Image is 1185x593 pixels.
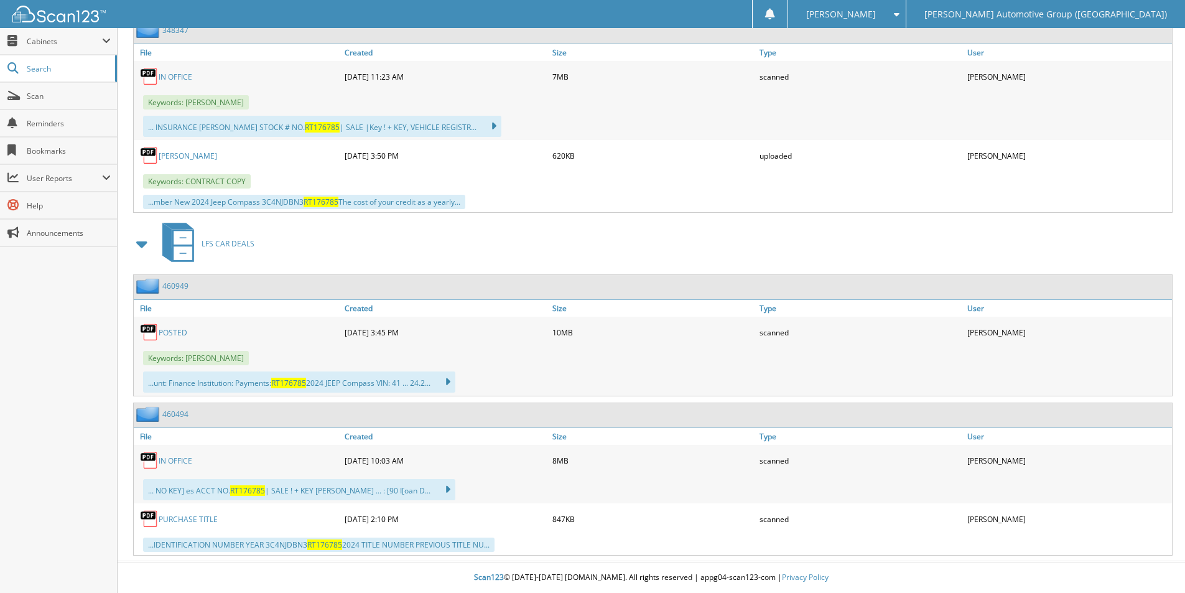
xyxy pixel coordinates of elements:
span: Help [27,200,111,211]
span: Reminders [27,118,111,129]
div: [DATE] 2:10 PM [342,507,549,531]
div: ...unt: Finance Institution: Payments: 2024 JEEP Compass VIN: 41 ... 24.2... [143,371,455,393]
a: User [964,44,1172,61]
div: 620KB [549,143,757,168]
div: © [DATE]-[DATE] [DOMAIN_NAME]. All rights reserved | appg04-scan123-com | [118,563,1185,593]
img: PDF.png [140,451,159,470]
div: [PERSON_NAME] [964,507,1172,531]
a: User [964,300,1172,317]
a: 460494 [162,409,188,419]
span: RT176785 [230,485,265,496]
div: [DATE] 3:45 PM [342,320,549,345]
div: 10MB [549,320,757,345]
img: PDF.png [140,67,159,86]
span: LFS CAR DEALS [202,238,254,249]
img: folder2.png [136,278,162,294]
a: 348347 [162,25,188,35]
span: Keywords: [PERSON_NAME] [143,95,249,110]
span: RT176785 [305,122,340,133]
div: ... INSURANCE [PERSON_NAME] STOCK # NO. | SALE |Key ! + KEY, VEHICLE REGISTR... [143,116,501,137]
span: Search [27,63,109,74]
a: Privacy Policy [782,572,829,582]
a: Type [756,428,964,445]
div: [DATE] 11:23 AM [342,64,549,89]
div: ... NO KEY] es ACCT NO. | SALE ! + KEY [PERSON_NAME] ... : [90 I[oan D... [143,479,455,500]
a: File [134,44,342,61]
div: [DATE] 10:03 AM [342,448,549,473]
span: RT176785 [307,539,342,550]
a: Created [342,300,549,317]
a: 460949 [162,281,188,291]
div: 847KB [549,507,757,531]
div: ...mber New 2024 Jeep Compass 3C4NJDBN3 The cost of your credit as a yearly... [143,195,465,209]
div: uploaded [756,143,964,168]
span: Bookmarks [27,146,111,156]
span: RT176785 [304,197,338,207]
span: Keywords: [PERSON_NAME] [143,351,249,365]
a: Size [549,44,757,61]
a: File [134,300,342,317]
img: PDF.png [140,323,159,342]
span: Cabinets [27,36,102,47]
a: IN OFFICE [159,72,192,82]
a: IN OFFICE [159,455,192,466]
div: [PERSON_NAME] [964,448,1172,473]
div: [PERSON_NAME] [964,64,1172,89]
img: scan123-logo-white.svg [12,6,106,22]
span: [PERSON_NAME] Automotive Group ([GEOGRAPHIC_DATA]) [924,11,1167,18]
div: scanned [756,64,964,89]
a: LFS CAR DEALS [155,219,254,268]
a: POSTED [159,327,187,338]
a: Size [549,428,757,445]
img: PDF.png [140,510,159,528]
a: PURCHASE TITLE [159,514,218,525]
div: [PERSON_NAME] [964,320,1172,345]
span: Keywords: CONTRACT COPY [143,174,251,189]
a: [PERSON_NAME] [159,151,217,161]
a: File [134,428,342,445]
a: Type [756,300,964,317]
span: Scan [27,91,111,101]
span: RT176785 [271,378,306,388]
span: Announcements [27,228,111,238]
img: folder2.png [136,406,162,422]
div: [DATE] 3:50 PM [342,143,549,168]
div: 7MB [549,64,757,89]
a: Size [549,300,757,317]
div: 8MB [549,448,757,473]
span: User Reports [27,173,102,184]
div: scanned [756,320,964,345]
span: Scan123 [474,572,504,582]
div: [PERSON_NAME] [964,143,1172,168]
div: ...IDENTIFICATION NUMBER YEAR 3C4NJDBN3 2024 TITLE NUMBER PREVIOUS TITLE NU... [143,538,495,552]
iframe: Chat Widget [1123,533,1185,593]
div: scanned [756,507,964,531]
div: scanned [756,448,964,473]
img: folder2.png [136,22,162,38]
img: PDF.png [140,146,159,165]
a: Created [342,428,549,445]
a: User [964,428,1172,445]
span: [PERSON_NAME] [806,11,876,18]
a: Created [342,44,549,61]
a: Type [756,44,964,61]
